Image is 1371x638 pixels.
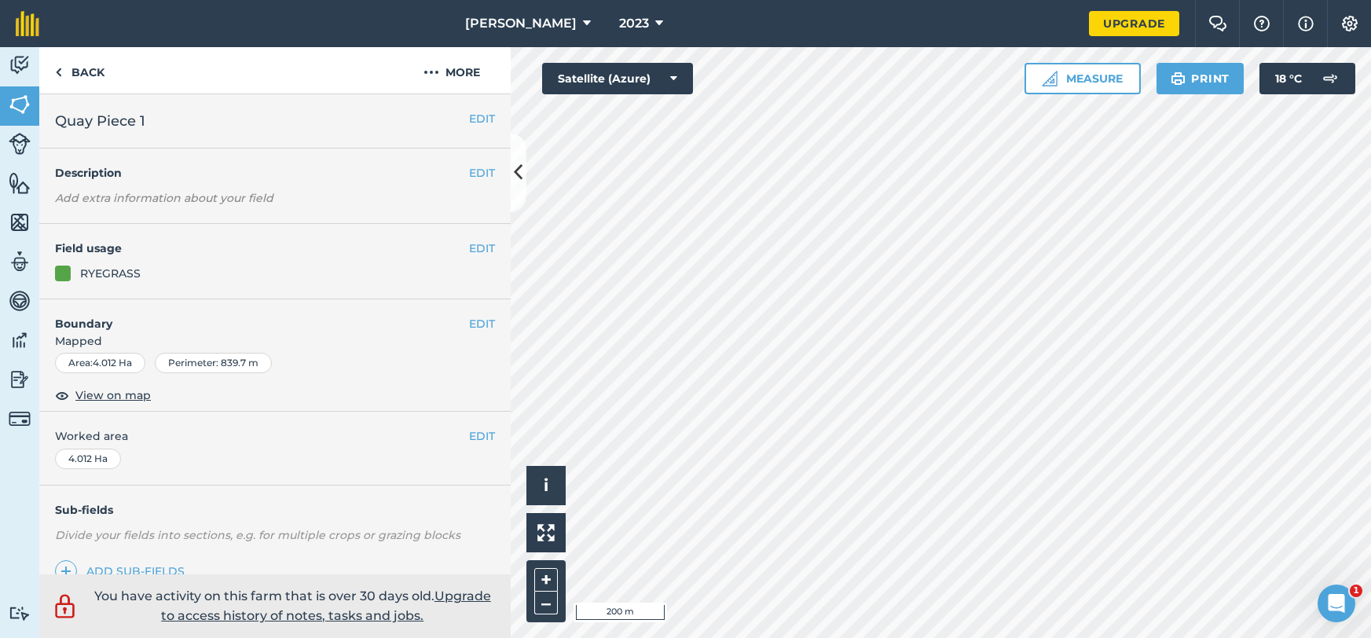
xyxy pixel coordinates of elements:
[16,11,39,36] img: fieldmargin Logo
[39,501,511,519] h4: Sub-fields
[619,14,649,33] span: 2023
[55,427,495,445] span: Worked area
[55,110,145,132] span: Quay Piece 1
[9,211,31,234] img: svg+xml;base64,PHN2ZyB4bWxucz0iaHR0cDovL3d3dy53My5vcmcvMjAwMC9zdmciIHdpZHRoPSI1NiIgaGVpZ2h0PSI2MC...
[1157,63,1245,94] button: Print
[544,475,548,495] span: i
[9,606,31,621] img: svg+xml;base64,PD94bWwgdmVyc2lvbj0iMS4wIiBlbmNvZGluZz0idXRmLTgiPz4KPCEtLSBHZW5lcmF0b3I6IEFkb2JlIE...
[9,289,31,313] img: svg+xml;base64,PD94bWwgdmVyc2lvbj0iMS4wIiBlbmNvZGluZz0idXRmLTgiPz4KPCEtLSBHZW5lcmF0b3I6IEFkb2JlIE...
[55,164,495,181] h4: Description
[1275,63,1302,94] span: 18 ° C
[1318,585,1355,622] iframe: Intercom live chat
[55,386,151,405] button: View on map
[55,560,191,582] a: Add sub-fields
[51,592,79,621] img: svg+xml;base64,PD94bWwgdmVyc2lvbj0iMS4wIiBlbmNvZGluZz0idXRmLTgiPz4KPCEtLSBHZW5lcmF0b3I6IEFkb2JlIE...
[86,586,499,626] p: You have activity on this farm that is over 30 days old.
[155,353,272,373] div: Perimeter : 839.7 m
[1314,63,1346,94] img: svg+xml;base64,PD94bWwgdmVyc2lvbj0iMS4wIiBlbmNvZGluZz0idXRmLTgiPz4KPCEtLSBHZW5lcmF0b3I6IEFkb2JlIE...
[55,63,62,82] img: svg+xml;base64,PHN2ZyB4bWxucz0iaHR0cDovL3d3dy53My5vcmcvMjAwMC9zdmciIHdpZHRoPSI5IiBoZWlnaHQ9IjI0Ii...
[39,299,469,332] h4: Boundary
[1340,16,1359,31] img: A cog icon
[9,328,31,352] img: svg+xml;base64,PD94bWwgdmVyc2lvbj0iMS4wIiBlbmNvZGluZz0idXRmLTgiPz4KPCEtLSBHZW5lcmF0b3I6IEFkb2JlIE...
[1025,63,1141,94] button: Measure
[55,240,469,257] h4: Field usage
[1171,69,1186,88] img: svg+xml;base64,PHN2ZyB4bWxucz0iaHR0cDovL3d3dy53My5vcmcvMjAwMC9zdmciIHdpZHRoPSIxOSIgaGVpZ2h0PSIyNC...
[393,47,511,93] button: More
[1208,16,1227,31] img: Two speech bubbles overlapping with the left bubble in the forefront
[60,562,71,581] img: svg+xml;base64,PHN2ZyB4bWxucz0iaHR0cDovL3d3dy53My5vcmcvMjAwMC9zdmciIHdpZHRoPSIxNCIgaGVpZ2h0PSIyNC...
[469,240,495,257] button: EDIT
[534,592,558,614] button: –
[1089,11,1179,36] a: Upgrade
[469,164,495,181] button: EDIT
[537,524,555,541] img: Four arrows, one pointing top left, one top right, one bottom right and the last bottom left
[534,568,558,592] button: +
[39,332,511,350] span: Mapped
[469,315,495,332] button: EDIT
[9,368,31,391] img: svg+xml;base64,PD94bWwgdmVyc2lvbj0iMS4wIiBlbmNvZGluZz0idXRmLTgiPz4KPCEtLSBHZW5lcmF0b3I6IEFkb2JlIE...
[1350,585,1362,597] span: 1
[1042,71,1058,86] img: Ruler icon
[55,386,69,405] img: svg+xml;base64,PHN2ZyB4bWxucz0iaHR0cDovL3d3dy53My5vcmcvMjAwMC9zdmciIHdpZHRoPSIxOCIgaGVpZ2h0PSIyNC...
[423,63,439,82] img: svg+xml;base64,PHN2ZyB4bWxucz0iaHR0cDovL3d3dy53My5vcmcvMjAwMC9zdmciIHdpZHRoPSIyMCIgaGVpZ2h0PSIyNC...
[1259,63,1355,94] button: 18 °C
[39,47,120,93] a: Back
[526,466,566,505] button: i
[55,353,145,373] div: Area : 4.012 Ha
[9,93,31,116] img: svg+xml;base64,PHN2ZyB4bWxucz0iaHR0cDovL3d3dy53My5vcmcvMjAwMC9zdmciIHdpZHRoPSI1NiIgaGVpZ2h0PSI2MC...
[465,14,577,33] span: [PERSON_NAME]
[55,528,460,542] em: Divide your fields into sections, e.g. for multiple crops or grazing blocks
[9,133,31,155] img: svg+xml;base64,PD94bWwgdmVyc2lvbj0iMS4wIiBlbmNvZGluZz0idXRmLTgiPz4KPCEtLSBHZW5lcmF0b3I6IEFkb2JlIE...
[80,265,141,282] div: RYEGRASS
[469,110,495,127] button: EDIT
[542,63,693,94] button: Satellite (Azure)
[9,53,31,77] img: svg+xml;base64,PD94bWwgdmVyc2lvbj0iMS4wIiBlbmNvZGluZz0idXRmLTgiPz4KPCEtLSBHZW5lcmF0b3I6IEFkb2JlIE...
[1298,14,1314,33] img: svg+xml;base64,PHN2ZyB4bWxucz0iaHR0cDovL3d3dy53My5vcmcvMjAwMC9zdmciIHdpZHRoPSIxNyIgaGVpZ2h0PSIxNy...
[9,250,31,273] img: svg+xml;base64,PD94bWwgdmVyc2lvbj0iMS4wIiBlbmNvZGluZz0idXRmLTgiPz4KPCEtLSBHZW5lcmF0b3I6IEFkb2JlIE...
[75,387,151,404] span: View on map
[469,427,495,445] button: EDIT
[9,171,31,195] img: svg+xml;base64,PHN2ZyB4bWxucz0iaHR0cDovL3d3dy53My5vcmcvMjAwMC9zdmciIHdpZHRoPSI1NiIgaGVpZ2h0PSI2MC...
[9,408,31,430] img: svg+xml;base64,PD94bWwgdmVyc2lvbj0iMS4wIiBlbmNvZGluZz0idXRmLTgiPz4KPCEtLSBHZW5lcmF0b3I6IEFkb2JlIE...
[55,191,273,205] em: Add extra information about your field
[55,449,121,469] div: 4.012 Ha
[1252,16,1271,31] img: A question mark icon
